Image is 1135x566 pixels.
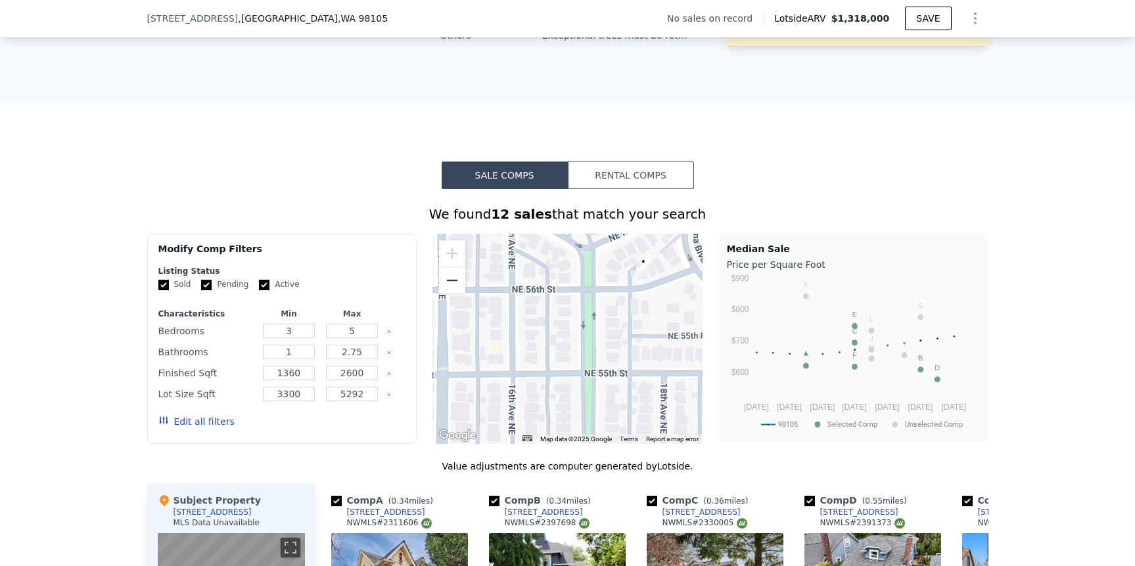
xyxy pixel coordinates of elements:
[331,494,438,507] div: Comp A
[868,343,873,351] text: H
[908,403,933,412] text: [DATE]
[347,517,432,529] div: NWMLS # 2311606
[147,12,239,25] span: [STREET_ADDRESS]
[827,420,877,429] text: Selected Comp
[905,420,963,429] text: Unselected Comp
[421,518,432,529] img: NWMLS Logo
[869,315,873,323] text: L
[774,12,831,25] span: Lotside ARV
[540,435,612,443] span: Map data ©2025 Google
[869,334,873,342] text: J
[646,435,699,443] a: Report a map error
[386,392,392,397] button: Clear
[962,494,1069,507] div: Comp E
[962,5,988,32] button: Show Options
[259,279,299,290] label: Active
[935,364,940,372] text: D
[905,7,951,30] button: SAVE
[852,311,856,318] text: E
[810,403,835,412] text: [DATE]
[731,368,749,377] text: $600
[491,206,552,222] strong: 12 sales
[804,494,912,507] div: Comp D
[323,309,381,319] div: Max
[386,371,392,376] button: Clear
[647,507,741,517] a: [STREET_ADDRESS]
[727,242,980,255] div: Median Sale
[505,507,583,517] div: [STREET_ADDRESS]
[158,385,255,403] div: Lot Size Sqft
[636,255,651,277] div: 1716 NE 56th St
[489,507,583,517] a: [STREET_ADDRESS]
[158,266,406,276] div: Listing Status
[737,518,747,529] img: NWMLS Logo
[489,494,596,507] div: Comp B
[158,280,169,290] input: Sold
[804,507,898,517] a: [STREET_ADDRESS]
[706,496,724,506] span: 0.36
[803,350,808,358] text: A
[731,336,749,345] text: $700
[962,507,1056,517] a: [STREET_ADDRESS]
[842,403,867,412] text: [DATE]
[158,279,191,290] label: Sold
[331,507,425,517] a: [STREET_ADDRESS]
[852,327,857,335] text: C
[174,507,252,517] div: [STREET_ADDRESS]
[620,435,638,443] a: Terms (opens in new tab)
[158,343,255,361] div: Bathrooms
[386,350,392,355] button: Clear
[978,507,1056,517] div: [STREET_ADDRESS]
[383,496,438,506] span: ( miles)
[259,280,269,290] input: Active
[158,309,255,319] div: Characteristics
[386,329,392,334] button: Clear
[147,205,988,223] div: We found that match your search
[820,507,898,517] div: [STREET_ADDRESS]
[201,279,248,290] label: Pending
[579,518,590,529] img: NWMLS Logo
[941,403,966,412] text: [DATE]
[439,240,465,267] button: Zoom in
[731,305,749,314] text: $800
[698,496,753,506] span: ( miles)
[667,12,763,25] div: No sales on record
[436,427,479,444] a: Open this area in Google Maps (opens a new window)
[777,403,802,412] text: [DATE]
[852,351,857,359] text: F
[903,339,905,347] text: I
[158,415,235,428] button: Edit all filters
[158,364,255,382] div: Finished Sqft
[147,460,988,473] div: Value adjustments are computer generated by Lotside .
[647,494,754,507] div: Comp C
[917,301,923,309] text: G
[731,274,749,283] text: $900
[260,309,317,319] div: Min
[978,517,1063,529] div: NWMLS # 2321424
[857,496,912,506] span: ( miles)
[392,496,409,506] span: 0.34
[158,322,255,340] div: Bedrooms
[281,538,300,557] button: Toggle fullscreen view
[439,267,465,294] button: Zoom out
[662,507,741,517] div: [STREET_ADDRESS]
[727,274,980,438] svg: A chart.
[865,496,883,506] span: 0.55
[505,517,590,529] div: NWMLS # 2397698
[662,517,747,529] div: NWMLS # 2330005
[875,403,900,412] text: [DATE]
[238,12,388,25] span: , [GEOGRAPHIC_DATA]
[820,517,905,529] div: NWMLS # 2391373
[158,494,261,507] div: Subject Property
[803,280,808,288] text: K
[347,507,425,517] div: [STREET_ADDRESS]
[568,162,694,189] button: Rental Comps
[522,435,532,441] button: Keyboard shortcuts
[894,518,905,529] img: NWMLS Logo
[918,354,923,362] text: B
[831,13,890,24] span: $1,318,000
[549,496,567,506] span: 0.34
[158,242,406,266] div: Modify Comp Filters
[778,420,798,429] text: 98105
